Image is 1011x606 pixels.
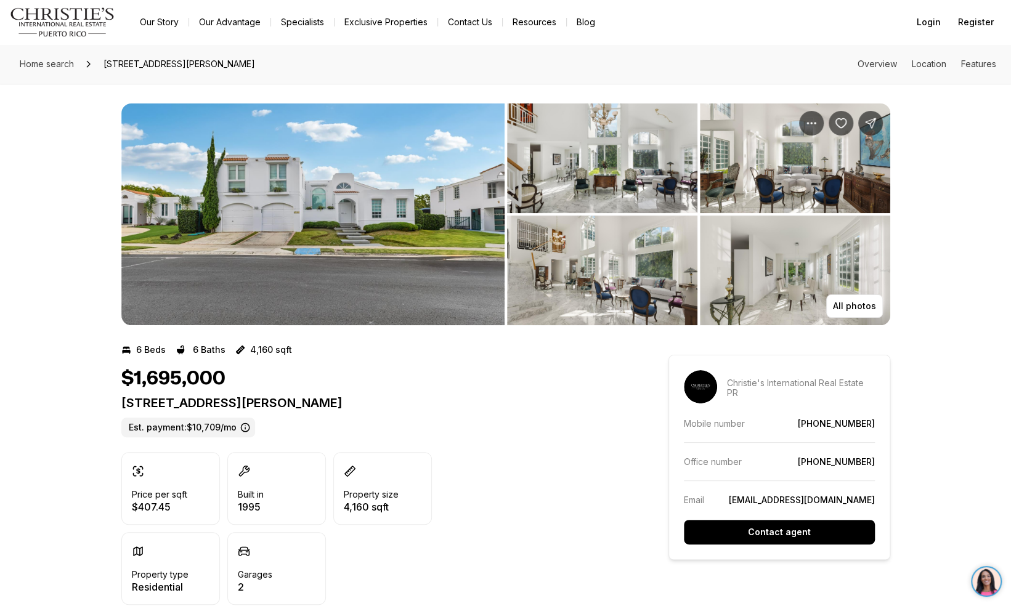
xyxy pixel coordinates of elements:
img: be3d4b55-7850-4bcb-9297-a2f9cd376e78.png [7,7,36,36]
button: View image gallery [121,103,505,325]
a: Our Story [130,14,189,31]
p: Office number [684,456,742,467]
p: Built in [238,490,264,499]
button: Login [909,10,948,34]
a: Skip to: Location [912,59,946,69]
a: Blog [567,14,605,31]
a: Home search [15,54,79,74]
a: Specialists [271,14,334,31]
button: Register [951,10,1001,34]
p: Residential [132,582,189,592]
a: Our Advantage [189,14,270,31]
span: [STREET_ADDRESS][PERSON_NAME] [99,54,260,74]
a: Resources [503,14,566,31]
p: Email [684,495,704,505]
button: Share Property: 153 CALLE MARTINETE [858,111,883,135]
button: 6 Baths [176,340,225,360]
p: Christie's International Real Estate PR [727,378,875,398]
p: [STREET_ADDRESS][PERSON_NAME] [121,395,624,410]
a: Skip to: Overview [858,59,897,69]
p: Property type [132,570,189,580]
li: 1 of 6 [121,103,505,325]
img: logo [10,7,115,37]
nav: Page section menu [858,59,996,69]
button: Property options [799,111,824,135]
p: $407.45 [132,502,187,512]
p: Garages [238,570,272,580]
p: 6 Beds [136,345,166,355]
p: 2 [238,582,272,592]
button: Contact agent [684,520,875,544]
button: View image gallery [507,103,697,213]
p: All photos [833,301,876,311]
p: 6 Baths [193,345,225,355]
p: Contact agent [748,527,811,537]
h1: $1,695,000 [121,367,225,390]
span: Login [917,17,941,27]
a: Exclusive Properties [335,14,437,31]
div: Listing Photos [121,103,890,325]
li: 2 of 6 [507,103,890,325]
p: 4,160 sqft [344,502,399,512]
a: [PHONE_NUMBER] [798,418,875,429]
p: 4,160 sqft [250,345,292,355]
p: Mobile number [684,418,745,429]
p: 1995 [238,502,264,512]
button: Contact Us [438,14,502,31]
p: Property size [344,490,399,499]
button: All photos [826,294,883,318]
a: Skip to: Features [961,59,996,69]
span: Register [958,17,994,27]
a: [PHONE_NUMBER] [798,456,875,467]
button: Save Property: 153 CALLE MARTINETE [829,111,853,135]
label: Est. payment: $10,709/mo [121,418,255,437]
button: View image gallery [507,216,697,325]
button: View image gallery [700,216,890,325]
button: View image gallery [700,103,890,213]
span: Home search [20,59,74,69]
p: Price per sqft [132,490,187,499]
a: [EMAIL_ADDRESS][DOMAIN_NAME] [729,495,875,505]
